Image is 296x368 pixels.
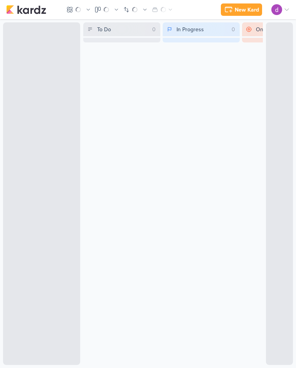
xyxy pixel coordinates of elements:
div: 0 [149,25,159,34]
div: In Progress [177,25,204,34]
div: New Kard [235,6,259,14]
button: New Kard [221,3,262,16]
div: 0 [229,25,238,34]
div: On Hold [256,25,276,34]
div: To Do [97,25,111,34]
img: daniel huang [271,4,282,15]
img: kardz.app [6,5,46,14]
